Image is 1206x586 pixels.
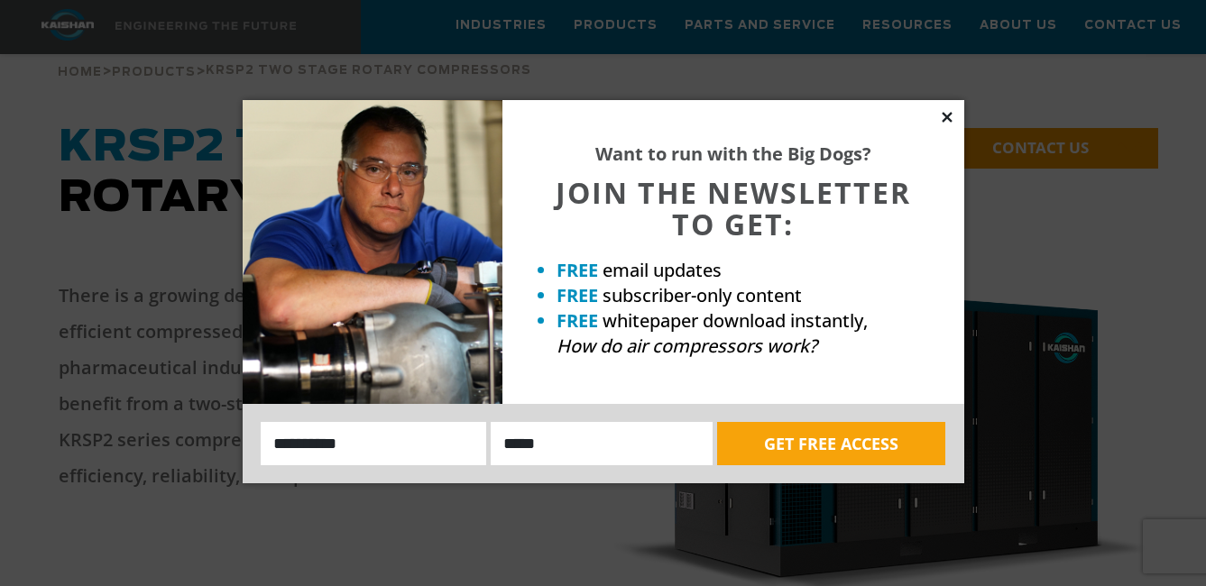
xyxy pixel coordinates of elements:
span: subscriber-only content [603,283,802,307]
span: whitepaper download instantly, [603,308,868,333]
strong: FREE [557,258,598,282]
input: Name: [261,422,487,465]
span: JOIN THE NEWSLETTER TO GET: [556,173,911,243]
strong: FREE [557,308,598,333]
em: How do air compressors work? [557,334,817,358]
input: Email [491,422,713,465]
strong: Want to run with the Big Dogs? [595,142,871,166]
span: email updates [603,258,722,282]
button: Close [939,109,955,125]
button: GET FREE ACCESS [717,422,945,465]
strong: FREE [557,283,598,307]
